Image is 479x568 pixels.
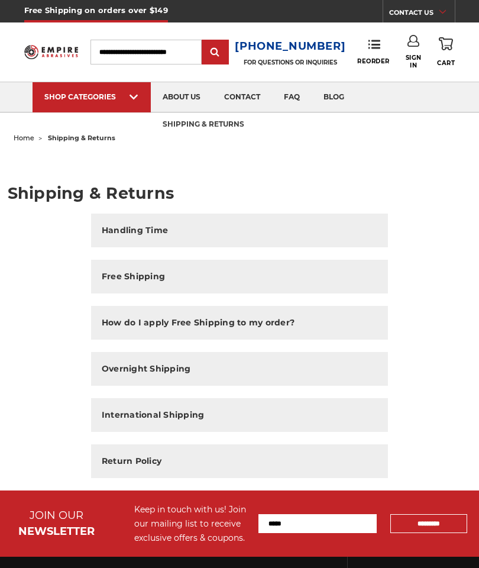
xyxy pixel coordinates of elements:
[102,317,294,329] h2: How do I apply Free Shipping to my order?
[203,41,227,64] input: Submit
[212,82,272,112] a: contact
[44,92,139,101] div: SHOP CATEGORIES
[24,41,79,63] img: Empire Abrasives
[357,39,390,64] a: Reorder
[406,54,422,69] span: Sign In
[134,502,247,545] div: Keep in touch with us! Join our mailing list to receive exclusive offers & coupons.
[272,82,312,112] a: faq
[91,444,388,478] button: Return Policy
[235,59,345,66] p: FOR QUESTIONS OR INQUIRIES
[312,82,356,112] a: blog
[14,134,34,142] a: home
[437,35,455,69] a: Cart
[8,185,472,201] h1: Shipping & Returns
[151,110,256,140] a: shipping & returns
[102,409,205,421] h2: International Shipping
[102,455,161,467] h2: Return Policy
[30,509,83,522] span: JOIN OUR
[48,134,115,142] span: shipping & returns
[91,352,388,386] button: Overnight Shipping
[91,398,388,432] button: International Shipping
[357,57,390,65] span: Reorder
[102,270,165,283] h2: Free Shipping
[235,38,345,55] a: [PHONE_NUMBER]
[102,363,191,375] h2: Overnight Shipping
[389,6,455,22] a: CONTACT US
[91,306,388,340] button: How do I apply Free Shipping to my order?
[18,525,95,538] span: NEWSLETTER
[151,82,212,112] a: about us
[437,59,455,67] span: Cart
[91,214,388,247] button: Handling Time
[102,224,168,237] h2: Handling Time
[91,260,388,293] button: Free Shipping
